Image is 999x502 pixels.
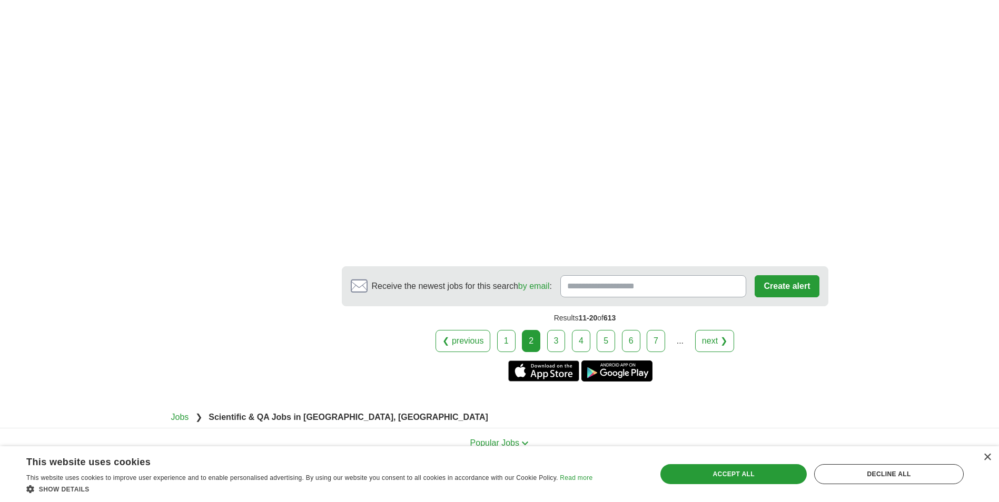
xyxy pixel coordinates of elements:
[518,282,550,290] a: by email
[572,330,590,352] a: 4
[983,454,991,461] div: Close
[26,453,566,468] div: This website uses cookies
[521,441,529,446] img: toggle icon
[39,486,90,493] span: Show details
[597,330,615,352] a: 5
[470,438,519,447] span: Popular Jobs
[522,330,540,352] div: 2
[604,314,616,322] span: 613
[26,484,592,494] div: Show details
[560,474,592,481] a: Read more, opens a new window
[497,330,516,352] a: 1
[578,314,597,322] span: 11-20
[669,330,690,352] div: ...
[209,413,488,421] strong: Scientific & QA Jobs in [GEOGRAPHIC_DATA], [GEOGRAPHIC_DATA]
[755,275,819,297] button: Create alert
[508,360,579,381] a: Get the iPhone app
[342,306,828,330] div: Results of
[171,413,189,421] a: Jobs
[660,464,807,484] div: Accept all
[581,360,652,381] a: Get the Android app
[436,330,490,352] a: ❮ previous
[26,474,558,481] span: This website uses cookies to improve user experience and to enable personalised advertising. By u...
[695,330,734,352] a: next ❯
[622,330,640,352] a: 6
[814,464,964,484] div: Decline all
[547,330,566,352] a: 3
[647,330,665,352] a: 7
[372,280,552,293] span: Receive the newest jobs for this search :
[195,413,202,421] span: ❯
